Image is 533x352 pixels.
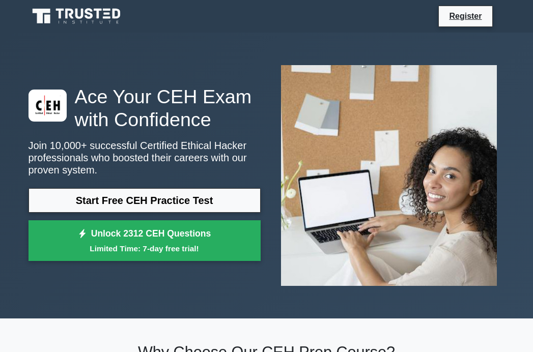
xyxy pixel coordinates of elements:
a: Start Free CEH Practice Test [29,188,261,213]
h1: Ace Your CEH Exam with Confidence [29,85,261,131]
a: Unlock 2312 CEH QuestionsLimited Time: 7-day free trial! [29,220,261,261]
a: Register [443,10,488,22]
p: Join 10,000+ successful Certified Ethical Hacker professionals who boosted their careers with our... [29,139,261,176]
small: Limited Time: 7-day free trial! [41,243,248,254]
